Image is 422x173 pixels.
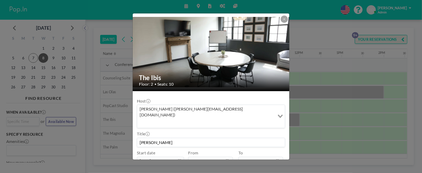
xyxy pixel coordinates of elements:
[139,106,273,118] span: [PERSON_NAME] ([PERSON_NAME][EMAIL_ADDRESS][DOMAIN_NAME])
[139,81,153,87] span: Floor: 2
[137,131,149,136] label: Title
[139,74,284,82] h2: The Ibis
[137,150,155,155] label: Start date
[235,152,236,164] span: -
[137,138,285,147] input: (No title)
[155,82,156,86] span: •
[238,150,243,155] label: To
[137,98,150,104] label: Host
[137,105,285,128] div: Search for option
[157,81,174,87] span: Seats: 10
[138,119,274,126] input: Search for option
[133,17,290,87] img: 537.png
[188,150,198,155] label: From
